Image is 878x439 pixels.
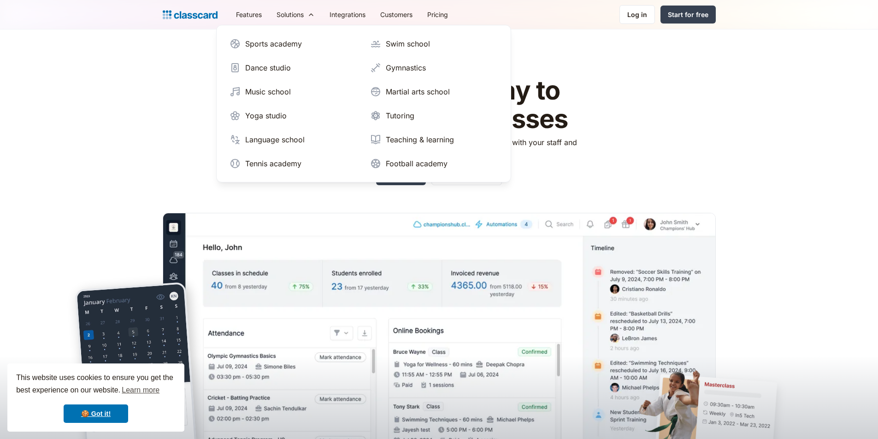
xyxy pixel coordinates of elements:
a: Features [229,4,269,25]
a: Customers [373,4,420,25]
a: Music school [226,82,361,101]
span: This website uses cookies to ensure you get the best experience on our website. [16,372,176,397]
a: Language school [226,130,361,149]
div: Yoga studio [245,110,287,121]
a: Yoga studio [226,106,361,125]
div: Swim school [386,38,430,49]
div: Log in [627,10,647,19]
div: Language school [245,134,305,145]
div: Tennis academy [245,158,301,169]
div: Start for free [668,10,708,19]
a: Pricing [420,4,455,25]
a: Integrations [322,4,373,25]
a: Log in [619,5,655,24]
a: Martial arts school [366,82,501,101]
nav: Solutions [216,25,511,182]
div: Music school [245,86,291,97]
a: Teaching & learning [366,130,501,149]
a: Start for free [660,6,716,23]
div: Martial arts school [386,86,450,97]
a: dismiss cookie message [64,404,128,423]
div: Solutions [269,4,322,25]
div: Sports academy [245,38,302,49]
div: Gymnastics [386,62,426,73]
div: Solutions [277,10,304,19]
a: Sports academy [226,35,361,53]
div: Tutoring [386,110,414,121]
a: Dance studio [226,59,361,77]
div: Teaching & learning [386,134,454,145]
a: Tennis academy [226,154,361,173]
div: Football academy [386,158,448,169]
a: Swim school [366,35,501,53]
a: Football academy [366,154,501,173]
div: cookieconsent [7,363,184,432]
a: home [163,8,218,21]
a: Tutoring [366,106,501,125]
div: Dance studio [245,62,291,73]
a: learn more about cookies [120,383,161,397]
a: Gymnastics [366,59,501,77]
